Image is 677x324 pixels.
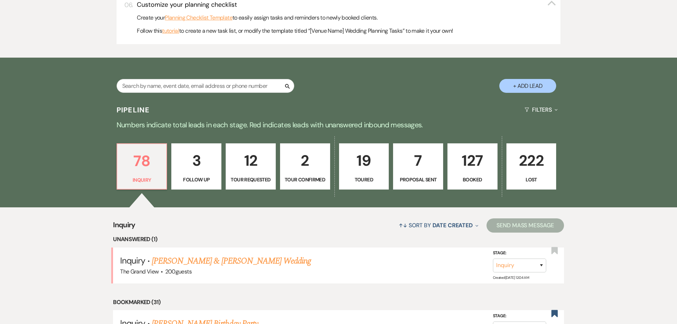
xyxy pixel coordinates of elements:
[493,312,546,320] label: Stage:
[493,275,529,280] span: Created: [DATE] 12:04 AM
[285,176,326,184] p: Tour Confirmed
[165,13,232,22] a: Planning Checklist Template
[113,235,564,244] li: Unanswered (1)
[137,13,556,22] p: Create your to easily assign tasks and reminders to newly booked clients.
[285,149,326,172] p: 2
[113,298,564,307] li: Bookmarked (31)
[165,268,192,275] span: 200 guests
[398,176,439,184] p: Proposal Sent
[230,176,271,184] p: Tour Requested
[280,143,330,190] a: 2Tour Confirmed
[511,149,552,172] p: 222
[171,143,221,190] a: 3Follow Up
[487,218,564,233] button: Send Mass Message
[83,119,595,131] p: Numbers indicate total leads in each stage. Red indicates leads with unanswered inbound messages.
[506,143,557,190] a: 222Lost
[393,143,443,190] a: 7Proposal Sent
[230,149,271,172] p: 12
[396,216,481,235] button: Sort By Date Created
[113,219,135,235] span: Inquiry
[522,100,560,119] button: Filters
[499,79,556,93] button: + Add Lead
[120,255,145,266] span: Inquiry
[162,26,179,36] a: tutorial
[122,149,162,173] p: 78
[344,176,385,184] p: Toured
[176,176,217,184] p: Follow Up
[452,176,493,184] p: Booked
[344,149,385,172] p: 19
[120,268,158,275] span: The Grand View
[152,255,311,267] a: [PERSON_NAME] & [PERSON_NAME] Wedding
[137,0,556,9] button: Customize your planning checklist
[122,176,162,184] p: Inquiry
[399,222,407,229] span: ↑↓
[117,105,150,115] h3: Pipeline
[137,0,237,9] h3: Customize your planning checklist
[398,149,439,172] p: 7
[493,249,546,257] label: Stage:
[339,143,389,190] a: 19Toured
[117,79,294,93] input: Search by name, event date, email address or phone number
[447,143,498,190] a: 127Booked
[137,26,556,36] p: Follow this to create a new task list, or modify the template titled “[Venue Name] Wedding Planni...
[226,143,276,190] a: 12Tour Requested
[432,222,473,229] span: Date Created
[511,176,552,184] p: Lost
[117,143,167,190] a: 78Inquiry
[176,149,217,172] p: 3
[452,149,493,172] p: 127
